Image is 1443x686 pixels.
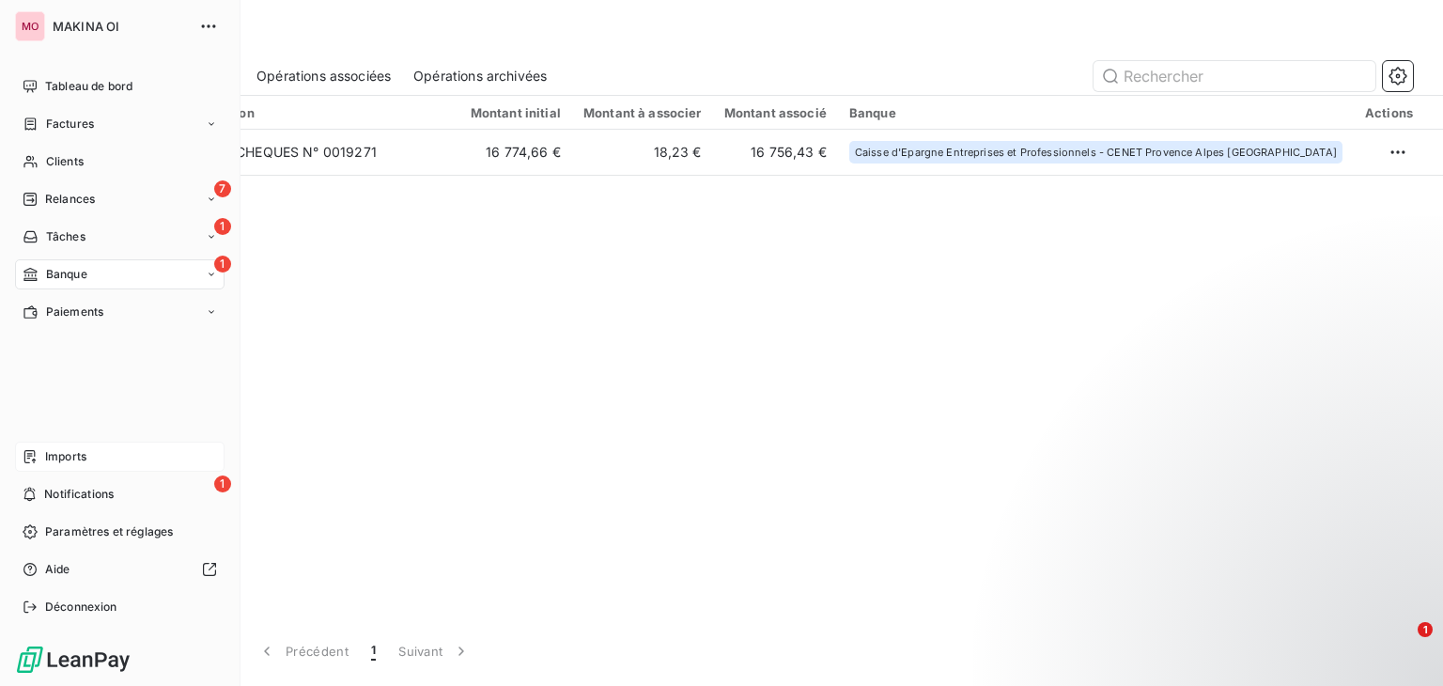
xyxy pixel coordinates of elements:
span: 1 [1418,622,1433,637]
span: 1 [214,218,231,235]
button: Précédent [246,631,360,671]
span: Tâches [46,228,85,245]
span: MAKINA OI [53,19,188,34]
td: 16 756,43 € [713,130,838,175]
div: Actions [1365,105,1413,120]
span: 7 [214,180,231,197]
td: REMISE CHEQUES N° 0019271 [172,130,459,175]
span: 1 [214,256,231,273]
span: Paramètres et réglages [45,523,173,540]
span: Clients [46,153,84,170]
button: 1 [360,631,387,671]
div: Montant à associer [583,105,702,120]
span: Opérations archivées [413,67,547,86]
span: Factures [46,116,94,133]
a: Aide [15,554,225,585]
span: 1 [371,642,376,661]
span: Banque [46,266,87,283]
div: Description [183,105,448,120]
iframe: Intercom notifications message [1067,504,1443,635]
span: Opérations associées [256,67,391,86]
span: Aide [45,561,70,578]
img: Logo LeanPay [15,645,132,675]
span: Déconnexion [45,599,117,616]
span: Caisse d'Epargne Entreprises et Professionnels - CENET Provence Alpes [GEOGRAPHIC_DATA] [855,147,1337,158]
iframe: Intercom live chat [1379,622,1424,667]
span: Notifications [44,486,114,503]
span: Imports [45,448,86,465]
span: Paiements [46,304,103,320]
span: Relances [45,191,95,208]
button: Suivant [387,631,482,671]
div: Montant associé [724,105,827,120]
input: Rechercher [1094,61,1375,91]
td: 16 774,66 € [459,130,572,175]
span: 1 [214,476,231,492]
div: Banque [849,105,1342,120]
td: 18,23 € [572,130,713,175]
div: MO [15,11,45,41]
span: Tableau de bord [45,78,132,95]
div: Montant initial [471,105,561,120]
